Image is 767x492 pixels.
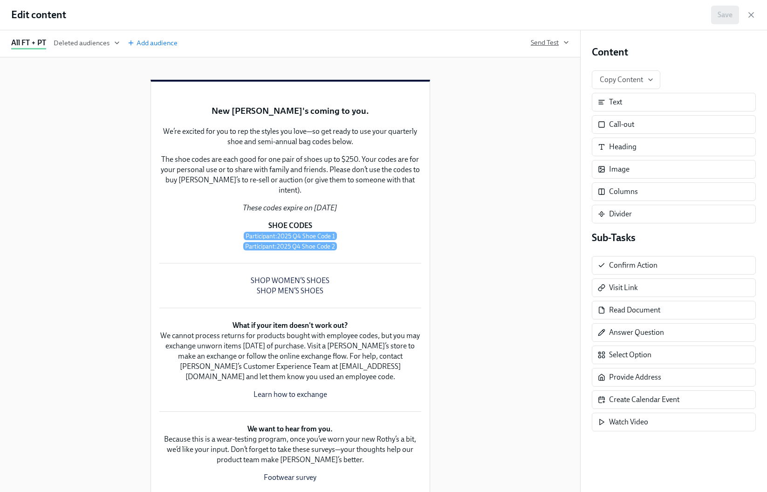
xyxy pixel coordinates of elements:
[609,350,651,360] div: Select Option
[158,319,422,401] div: What if your item doesn't work out? We cannot process returns for products bought with employee c...
[609,305,660,315] div: Read Document
[158,104,422,118] div: New [PERSON_NAME]'s coming to you.
[609,372,661,382] div: Provide Address
[592,346,756,364] div: Select Option
[609,260,657,270] div: Confirm Action
[158,125,422,252] div: We’re excited for you to rep the styles you love—so get ready to use your quarterly shoe and semi...
[158,423,422,484] div: We want to hear from you. Because this is a wear-testing program, once you’ve worn your new Rothy...
[592,390,756,409] div: Create Calendar Event
[531,38,569,47] button: Send Test
[592,368,756,387] div: Provide Address
[609,395,679,405] div: Create Calendar Event
[592,70,660,89] button: Copy Content
[609,164,630,174] div: Image
[11,8,66,22] h1: Edit content
[127,38,178,49] button: Add audience
[592,160,756,179] div: Image
[592,205,756,223] div: Divider
[592,278,756,297] div: Visit Link
[592,413,756,431] div: Watch Video
[158,275,422,297] div: SHOP WOMEN’S SHOES SHOP MEN’S SHOES
[54,38,120,48] span: Deleted audiences
[609,142,637,152] div: Heading
[592,45,756,59] h4: Content
[609,119,634,130] div: Call-out
[609,209,632,219] div: Divider
[609,97,622,107] div: Text
[609,327,664,338] div: Answer Question
[592,115,756,134] div: Call-out
[11,38,46,49] div: All FT + PT
[609,283,638,293] div: Visit Link
[592,323,756,342] div: Answer Question
[592,231,756,245] h4: Sub-Tasks
[609,187,638,197] div: Columns
[592,182,756,201] div: Columns
[609,417,648,427] div: Watch Video
[54,38,120,49] button: Deleted audiences
[592,93,756,111] div: Text
[592,138,756,156] div: Heading
[127,38,178,48] span: Add audience
[592,301,756,319] div: Read Document
[600,75,652,84] span: Copy Content
[592,256,756,275] div: Confirm Action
